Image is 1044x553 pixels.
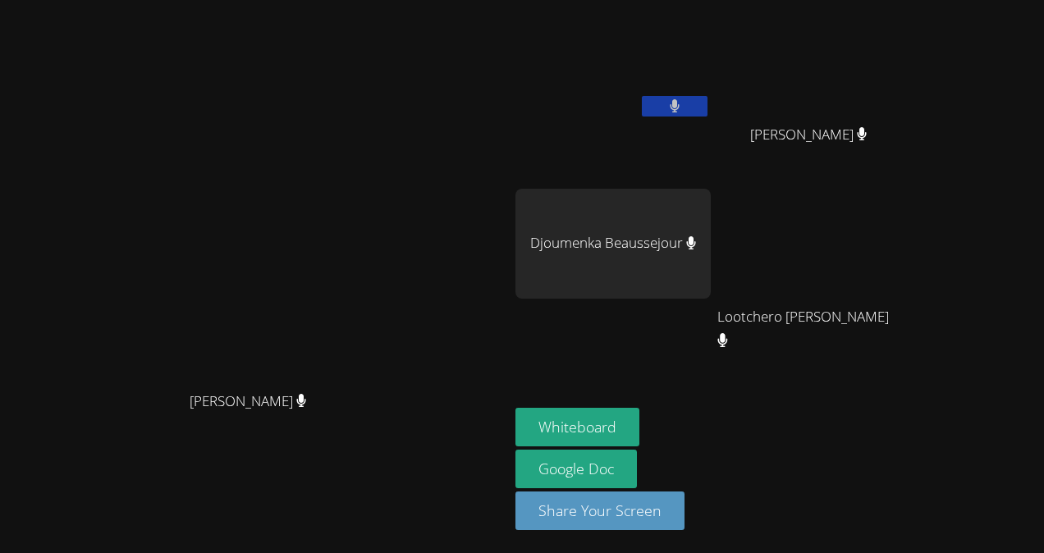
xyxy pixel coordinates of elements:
button: Share Your Screen [515,491,685,530]
a: Google Doc [515,450,637,488]
span: [PERSON_NAME] [750,123,868,147]
button: Whiteboard [515,408,639,446]
span: [PERSON_NAME] [190,390,307,414]
div: Djoumenka Beaussejour [515,189,711,299]
span: Lootchero [PERSON_NAME] [717,305,900,353]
